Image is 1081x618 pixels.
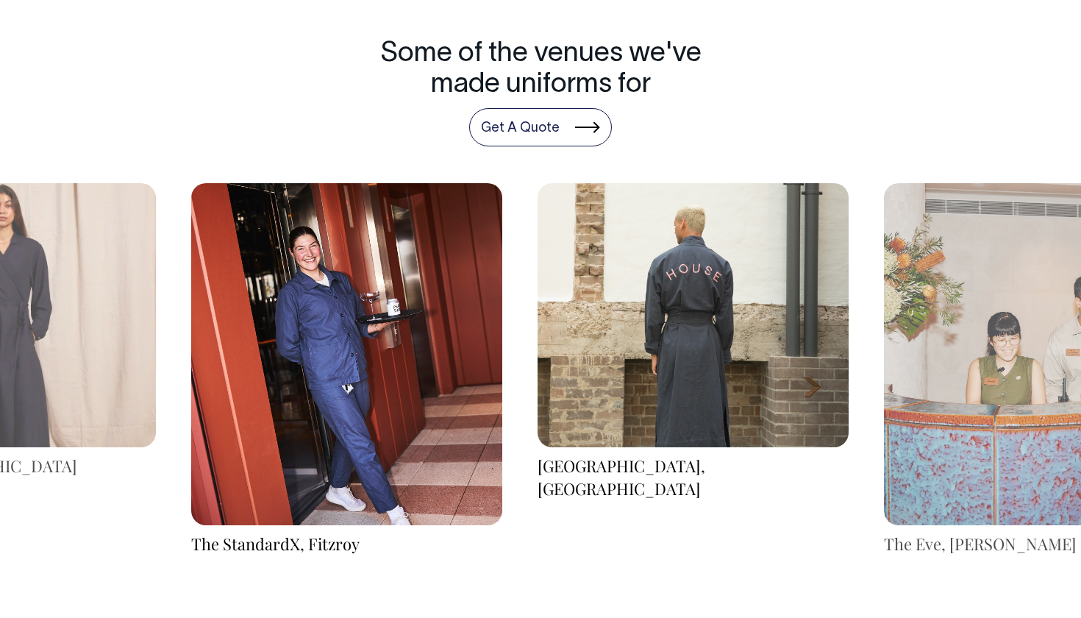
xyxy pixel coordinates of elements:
[469,108,612,146] a: Get A Quote
[191,533,502,555] div: The StandardX, Fitzroy
[538,183,849,448] img: Paramount House Hotel, Surry Hills
[191,183,502,525] img: The StandardX, Fitzroy
[348,39,734,101] h4: Some of the venues we've made uniforms for
[538,455,849,500] div: [GEOGRAPHIC_DATA], [GEOGRAPHIC_DATA]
